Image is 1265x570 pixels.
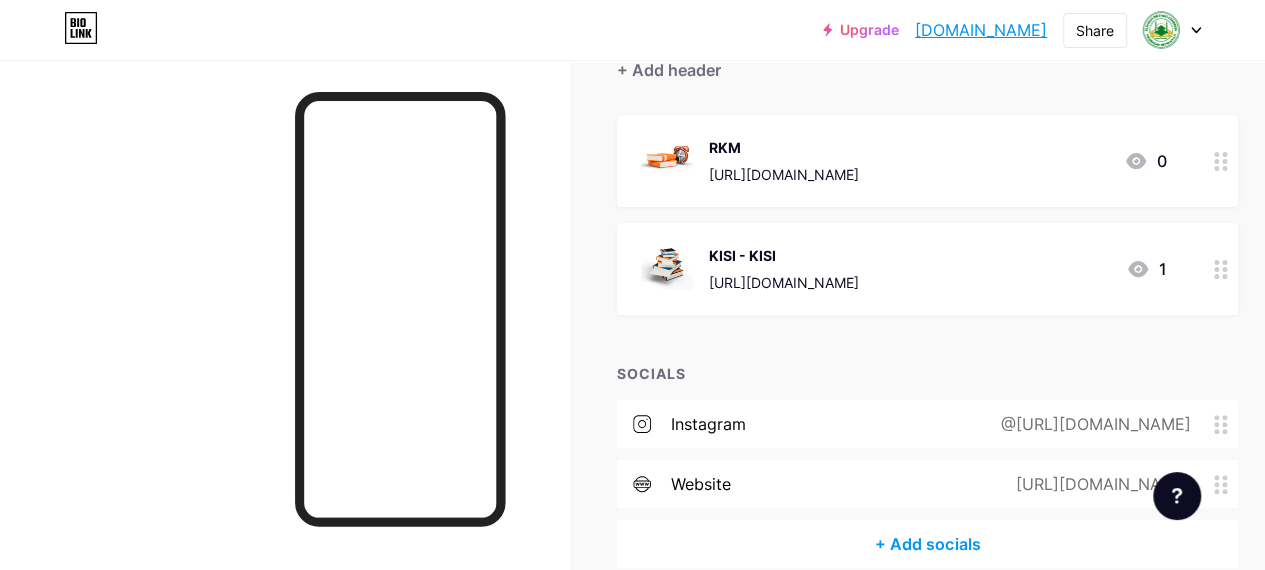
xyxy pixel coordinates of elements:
div: RKM [709,137,859,158]
div: KISI - KISI [709,245,859,266]
img: mielbadar [1142,11,1180,49]
div: Share [1076,20,1114,41]
div: + Add socials [617,520,1238,568]
div: 1 [1126,257,1166,281]
div: @[URL][DOMAIN_NAME] [968,412,1214,436]
div: + Add header [617,58,721,82]
div: instagram [671,412,746,436]
img: KISI - KISI [641,243,693,295]
a: [DOMAIN_NAME] [915,18,1047,42]
div: 0 [1124,149,1166,173]
div: [URL][DOMAIN_NAME] [709,164,859,185]
div: [URL][DOMAIN_NAME] [709,272,859,293]
img: RKM [641,135,693,187]
div: SOCIALS [617,363,1238,384]
div: [URL][DOMAIN_NAME] [983,472,1214,496]
a: Upgrade [823,22,899,38]
div: website [671,472,731,496]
